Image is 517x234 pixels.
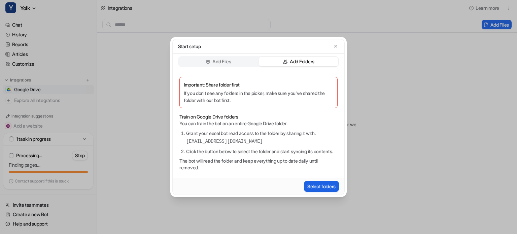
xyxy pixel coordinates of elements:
button: Select folders [304,181,339,192]
p: Add Files [212,58,231,65]
li: Click the button below to select the folder and start syncing its contents. [186,148,338,155]
pre: [EMAIL_ADDRESS][DOMAIN_NAME] [186,138,338,145]
p: The bot will read the folder and keep everything up to date daily until removed. [179,158,338,171]
p: Start setup [178,43,201,50]
p: Important: Share folder first [184,81,333,88]
li: Grant your eesel bot read access to the folder by sharing it with: [186,130,338,145]
p: If you don't see any folders in the picker, make sure you've shared the folder with our bot first. [184,90,333,104]
p: Train on Google Drive folders [179,113,338,120]
p: You can train the bot on an entire Google Drive folder. [179,120,338,127]
p: Add Folders [290,58,314,65]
